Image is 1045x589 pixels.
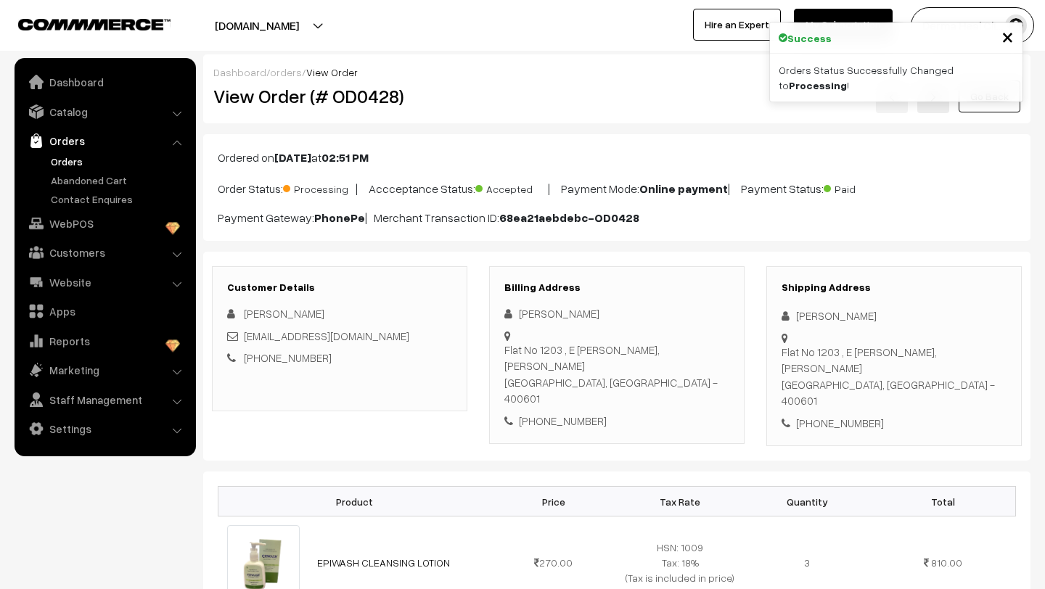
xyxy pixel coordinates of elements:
h3: Shipping Address [782,281,1007,294]
div: [PHONE_NUMBER] [504,413,729,429]
strong: Processing [789,79,847,91]
a: Catalog [18,99,191,125]
div: [PERSON_NAME] [504,305,729,322]
button: Close [1001,25,1014,47]
th: Quantity [744,487,871,516]
p: Order Status: | Accceptance Status: | Payment Mode: | Payment Status: [218,178,1016,197]
h2: View Order (# OD0428) [213,85,468,107]
a: My Subscription [794,9,893,41]
a: [PHONE_NUMBER] [244,351,332,364]
a: EPIWASH CLEANSING LOTION [317,556,450,569]
div: / / [213,65,1020,80]
b: [DATE] [274,150,311,165]
span: Processing [283,178,356,197]
a: [EMAIL_ADDRESS][DOMAIN_NAME] [244,329,409,342]
div: [PHONE_NUMBER] [782,415,1007,432]
a: orders [270,66,302,78]
b: PhonePe [314,210,365,225]
b: 02:51 PM [321,150,369,165]
a: Customers [18,239,191,265]
b: 68ea21aebdebc-OD0428 [499,210,639,225]
a: WebPOS [18,210,191,236]
span: Accepted [475,178,548,197]
p: Ordered on at [218,149,1016,166]
span: [PERSON_NAME] [244,307,324,320]
b: Online payment [639,181,728,196]
a: Contact Enquires [47,191,191,207]
strong: Success [787,30,832,46]
a: Orders [47,154,191,169]
p: Payment Gateway: | Merchant Transaction ID: [218,209,1016,226]
a: Staff Management [18,387,191,413]
span: × [1001,22,1014,49]
th: Tax Rate [617,487,744,516]
div: Flat No 1203 , E [PERSON_NAME], [PERSON_NAME] [GEOGRAPHIC_DATA], [GEOGRAPHIC_DATA] - 400601 [504,342,729,407]
a: Marketing [18,357,191,383]
span: Paid [824,178,896,197]
span: 270.00 [534,556,573,569]
div: Flat No 1203 , E [PERSON_NAME], [PERSON_NAME] [GEOGRAPHIC_DATA], [GEOGRAPHIC_DATA] - 400601 [782,344,1007,409]
a: Orders [18,128,191,154]
h3: Billing Address [504,281,729,294]
a: Abandoned Cart [47,173,191,188]
a: Hire an Expert [693,9,781,41]
img: COMMMERCE [18,19,171,30]
th: Total [871,487,1016,516]
a: Reports [18,328,191,354]
a: Settings [18,416,191,442]
h3: Customer Details [227,281,452,294]
th: Product [218,487,491,516]
div: [PERSON_NAME] [782,308,1007,324]
a: Dashboard [18,69,191,95]
a: Apps [18,298,191,324]
img: user [1005,15,1027,36]
button: [DOMAIN_NAME] [164,7,350,44]
span: 3 [804,556,810,569]
a: COMMMERCE [18,15,145,32]
span: 810.00 [931,556,962,569]
th: Price [490,487,617,516]
div: Orders Status Successfully Changed to ! [770,54,1023,102]
span: View Order [306,66,358,78]
button: Derma Heal Cli… [911,7,1034,44]
a: Website [18,269,191,295]
a: Dashboard [213,66,266,78]
span: HSN: 1009 Tax: 18% (Tax is included in price) [626,541,734,584]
